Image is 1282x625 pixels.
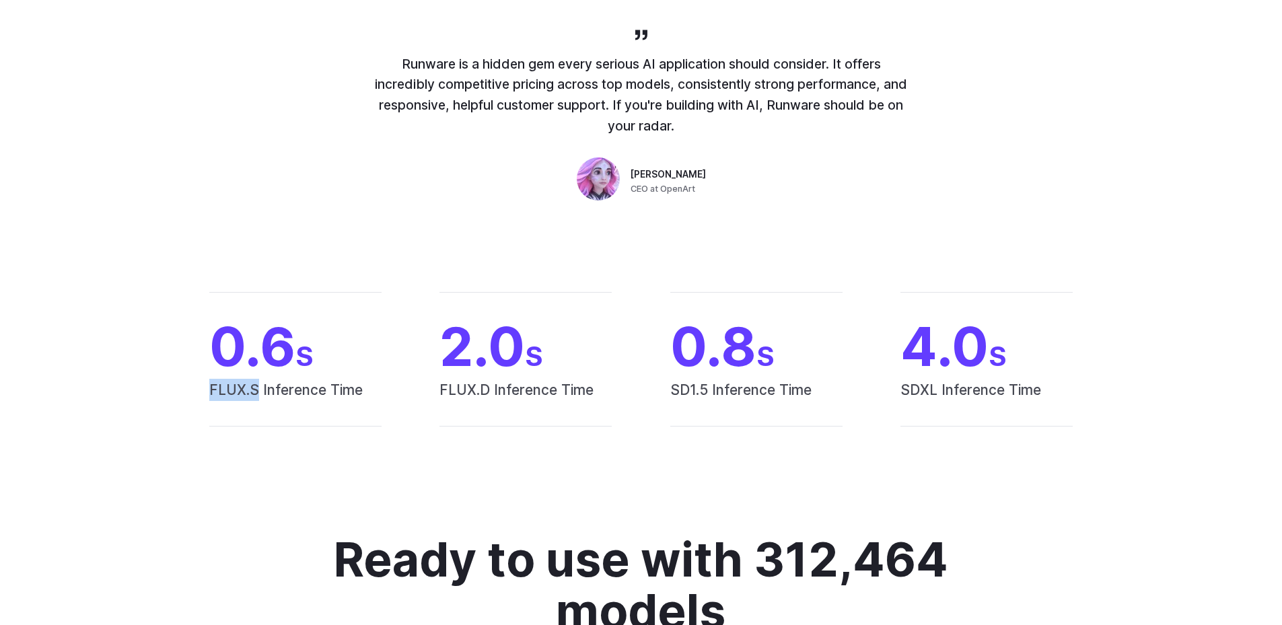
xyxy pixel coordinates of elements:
[209,320,382,373] span: 0.6
[756,340,775,373] span: S
[295,340,314,373] span: S
[209,379,382,426] span: FLUX.S Inference Time
[631,182,695,196] span: CEO at OpenArt
[989,340,1007,373] span: S
[670,379,843,426] span: SD1.5 Inference Time
[631,168,706,182] span: [PERSON_NAME]
[577,157,620,200] img: Person
[900,320,1073,373] span: 4.0
[439,379,612,426] span: FLUX.D Inference Time
[372,54,911,137] p: Runware is a hidden gem every serious AI application should consider. It offers incredibly compet...
[670,320,843,373] span: 0.8
[900,379,1073,426] span: SDXL Inference Time
[525,340,543,373] span: S
[439,320,612,373] span: 2.0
